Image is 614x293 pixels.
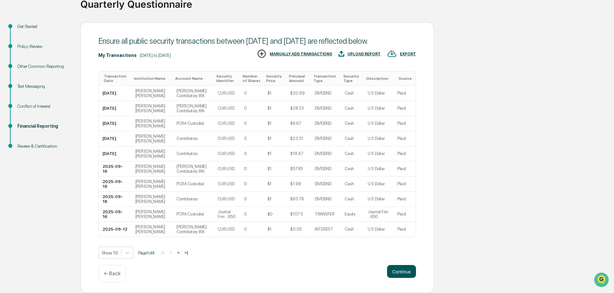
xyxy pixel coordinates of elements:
[99,161,131,177] td: 2025-09-18
[348,52,381,56] div: UPLOAD REPORT
[218,166,234,171] div: CUR:USD
[135,209,169,219] div: [PERSON_NAME] [PERSON_NAME]
[387,265,416,278] button: Continue
[266,74,284,83] div: Toggle SortBy
[173,131,214,146] td: Contributory
[135,119,169,128] div: [PERSON_NAME] [PERSON_NAME]
[267,181,272,186] div: $1
[400,52,416,56] div: EXPORT
[218,106,234,111] div: CUR:USD
[173,207,214,222] td: PCRA Custodial
[175,76,211,81] div: Toggle SortBy
[45,109,78,114] a: Powered byPylon
[218,121,234,126] div: CUR:USD
[315,197,331,201] div: DIVIDEND
[267,106,272,111] div: $1
[175,250,182,255] button: >
[393,101,416,116] td: Plaid
[345,181,354,186] div: Cash
[345,197,354,201] div: Cash
[173,101,214,116] td: [PERSON_NAME] Contributory IRA
[366,76,391,81] div: Toggle SortBy
[244,121,247,126] div: 0
[218,209,236,219] div: Journal Frm ...650
[267,91,272,96] div: $1
[218,181,234,186] div: CUR:USD
[135,134,169,143] div: [PERSON_NAME] [PERSON_NAME]
[315,106,331,111] div: DIVIDEND
[135,149,169,159] div: [PERSON_NAME] [PERSON_NAME]
[99,146,131,161] td: [DATE]
[159,250,167,255] button: |<
[4,91,43,102] a: 🔎Data Lookup
[315,166,331,171] div: DIVIDEND
[244,227,247,232] div: 0
[345,106,354,111] div: Cash
[22,49,105,56] div: Start new chat
[17,83,70,90] div: Text Messaging
[99,131,131,146] td: [DATE]
[138,250,155,255] span: Page 1 of 4
[267,121,272,126] div: $1
[98,53,137,58] div: My Transactions
[393,116,416,131] td: Plaid
[315,181,331,186] div: DIVIDEND
[135,194,169,204] div: [PERSON_NAME] [PERSON_NAME]
[315,151,331,156] div: DIVIDEND
[109,51,117,59] button: Start new chat
[399,76,413,81] div: Toggle SortBy
[244,197,247,201] div: 0
[99,207,131,222] td: 2025-09-16
[17,23,70,30] div: Get Started
[135,179,169,189] div: [PERSON_NAME] [PERSON_NAME]
[6,94,12,99] div: 🔎
[368,136,384,141] div: U S Dollar
[64,109,78,114] span: Pylon
[267,212,273,216] div: $0
[135,164,169,174] div: [PERSON_NAME] [PERSON_NAME]
[393,177,416,192] td: Plaid
[393,222,416,237] td: Plaid
[267,151,272,156] div: $1
[244,136,247,141] div: 0
[257,49,266,59] img: MANUALLY ADD TRANSACTIONS
[315,136,331,141] div: DIVIDEND
[290,91,304,96] div: $20.99
[393,161,416,177] td: Plaid
[345,166,354,171] div: Cash
[216,74,238,83] div: Toggle SortBy
[290,197,303,201] div: $83.78
[387,49,397,59] img: EXPORT
[135,224,169,234] div: [PERSON_NAME] [PERSON_NAME]
[368,166,384,171] div: U S Dollar
[44,78,82,90] a: 🗄️Attestations
[6,49,18,61] img: 1746055101610-c473b297-6a78-478c-a979-82029cc54cd1
[290,121,301,126] div: $8.67
[135,104,169,113] div: [PERSON_NAME] [PERSON_NAME]
[6,14,117,24] p: How can we help?
[313,74,339,83] div: Toggle SortBy
[345,121,354,126] div: Cash
[6,82,12,87] div: 🖐️
[99,192,131,207] td: 2025-09-18
[368,227,384,232] div: U S Dollar
[22,56,81,61] div: We're available if you need us!
[345,227,354,232] div: Cash
[4,78,44,90] a: 🖐️Preclearance
[218,91,234,96] div: CUR:USD
[289,74,308,83] div: Toggle SortBy
[104,74,129,83] div: Toggle SortBy
[135,88,169,98] div: [PERSON_NAME] [PERSON_NAME]
[315,227,333,232] div: INTEREST
[368,209,390,219] div: Journal Frm ...650
[218,151,234,156] div: CUR:USD
[183,250,190,255] button: >|
[345,136,354,141] div: Cash
[218,136,234,141] div: CUR:USD
[393,146,416,161] td: Plaid
[218,197,234,201] div: CUR:USD
[244,181,247,186] div: 0
[47,82,52,87] div: 🗄️
[290,151,303,156] div: $18.47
